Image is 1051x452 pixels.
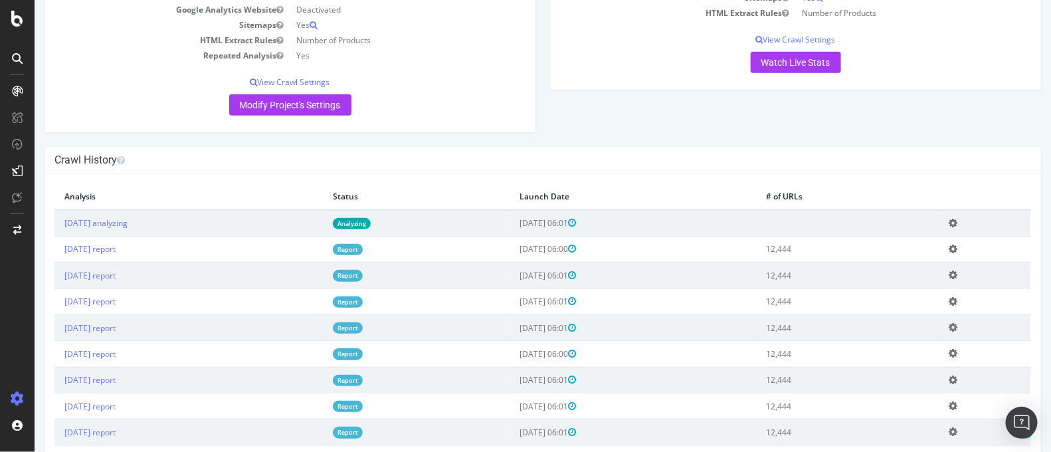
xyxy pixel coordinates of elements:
[20,17,256,33] td: Sitemaps
[298,270,328,281] a: Report
[721,314,904,340] td: 12,444
[485,322,541,334] span: [DATE] 06:01
[298,348,328,360] a: Report
[256,48,492,63] td: Yes
[721,184,904,209] th: # of URLs
[298,401,328,412] a: Report
[1006,407,1038,439] div: Open Intercom Messenger
[256,2,492,17] td: Deactivated
[30,270,81,281] a: [DATE] report
[298,296,328,308] a: Report
[298,218,336,229] a: Analyzing
[485,374,541,386] span: [DATE] 06:01
[20,48,256,63] td: Repeated Analysis
[30,322,81,334] a: [DATE] report
[30,427,81,438] a: [DATE] report
[30,374,81,386] a: [DATE] report
[716,52,807,73] a: Watch Live Stats
[20,2,256,17] td: Google Analytics Website
[475,184,722,209] th: Launch Date
[20,184,288,209] th: Analysis
[20,76,491,88] p: View Crawl Settings
[721,341,904,367] td: 12,444
[721,263,904,288] td: 12,444
[485,243,541,255] span: [DATE] 06:00
[20,154,997,167] h4: Crawl History
[721,393,904,419] td: 12,444
[721,419,904,445] td: 12,444
[298,427,328,438] a: Report
[298,375,328,386] a: Report
[30,401,81,412] a: [DATE] report
[288,184,475,209] th: Status
[20,33,256,48] td: HTML Extract Rules
[30,217,93,229] a: [DATE] analyzing
[525,5,761,21] td: HTML Extract Rules
[485,270,541,281] span: [DATE] 06:01
[721,288,904,314] td: 12,444
[721,367,904,393] td: 12,444
[485,401,541,412] span: [DATE] 06:01
[485,348,541,360] span: [DATE] 06:00
[30,243,81,255] a: [DATE] report
[721,236,904,262] td: 12,444
[485,427,541,438] span: [DATE] 06:01
[195,94,317,116] a: Modify Project's Settings
[256,33,492,48] td: Number of Products
[30,296,81,307] a: [DATE] report
[298,322,328,334] a: Report
[30,348,81,360] a: [DATE] report
[525,34,997,45] p: View Crawl Settings
[298,244,328,255] a: Report
[485,217,541,229] span: [DATE] 06:01
[485,296,541,307] span: [DATE] 06:01
[256,17,492,33] td: Yes
[761,5,997,21] td: Number of Products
